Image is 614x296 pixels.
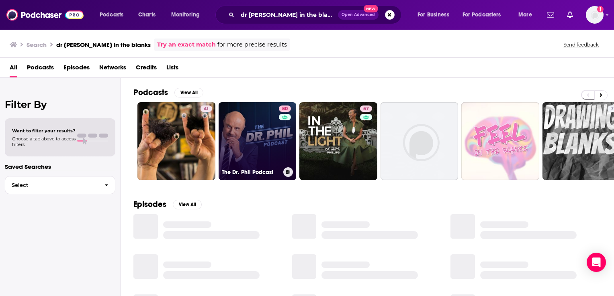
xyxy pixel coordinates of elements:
img: Podchaser - Follow, Share and Rate Podcasts [6,7,84,22]
a: Podcasts [27,61,54,77]
a: 41 [137,102,215,180]
span: Logged in as BenLaurro [586,6,604,24]
svg: Add a profile image [597,6,604,12]
a: 41 [201,105,212,112]
button: Open AdvancedNew [338,10,379,20]
h3: Search [27,41,47,49]
h3: dr [PERSON_NAME] in the blanks [56,41,151,49]
button: open menu [457,8,513,21]
button: open menu [412,8,459,21]
a: 57 [299,102,377,180]
a: 80The Dr. Phil Podcast [219,102,297,180]
img: User Profile [586,6,604,24]
a: Episodes [63,61,90,77]
span: For Podcasters [463,9,501,20]
span: Monitoring [171,9,200,20]
span: Open Advanced [342,13,375,17]
h3: The Dr. Phil Podcast [222,169,280,176]
a: Credits [136,61,157,77]
a: Show notifications dropdown [564,8,576,22]
a: 80 [279,105,291,112]
span: Charts [138,9,156,20]
span: 80 [282,105,288,113]
p: Saved Searches [5,163,115,170]
h2: Filter By [5,99,115,110]
a: Networks [99,61,126,77]
span: Want to filter your results? [12,128,76,134]
button: View All [174,88,203,97]
a: All [10,61,17,77]
button: open menu [94,8,134,21]
h2: Podcasts [133,87,168,97]
span: Choose a tab above to access filters. [12,136,76,147]
span: for more precise results [217,40,287,49]
button: Send feedback [561,41,601,48]
a: 57 [360,105,372,112]
button: Select [5,176,115,194]
input: Search podcasts, credits, & more... [237,8,338,21]
span: Select [5,182,98,188]
span: For Business [418,9,449,20]
a: Try an exact match [157,40,216,49]
span: Podcasts [100,9,123,20]
button: View All [173,200,202,209]
button: open menu [166,8,210,21]
a: Lists [166,61,178,77]
span: More [518,9,532,20]
h2: Episodes [133,199,166,209]
span: 57 [363,105,369,113]
a: Charts [133,8,160,21]
a: EpisodesView All [133,199,202,209]
div: Search podcasts, credits, & more... [223,6,409,24]
a: PodcastsView All [133,87,203,97]
button: Show profile menu [586,6,604,24]
button: open menu [513,8,542,21]
span: 41 [204,105,209,113]
a: Show notifications dropdown [544,8,557,22]
span: 7 [611,105,614,113]
div: Open Intercom Messenger [587,253,606,272]
span: New [364,5,378,12]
